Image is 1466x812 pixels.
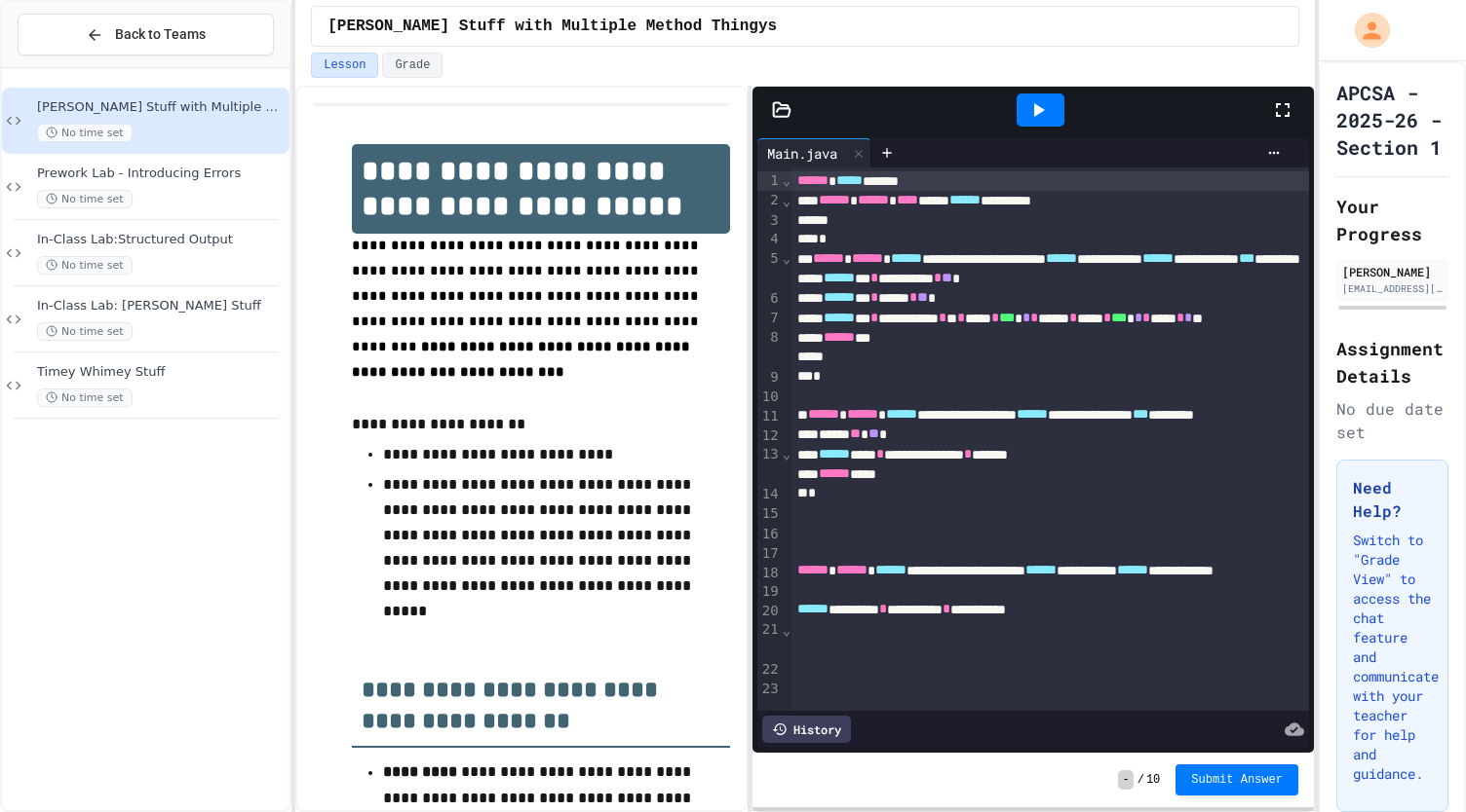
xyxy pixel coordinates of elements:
span: Fold line [782,250,791,266]
span: No time set [37,190,133,208]
div: 9 [757,368,782,388]
button: Submit Answer [1176,764,1298,795]
div: 1 [757,171,782,191]
span: In-Class Lab: [PERSON_NAME] Stuff [37,298,286,314]
div: 5 [757,249,782,289]
span: 10 [1146,772,1160,788]
span: In-Class Lab:Structured Output [37,232,286,248]
h2: Your Progress [1336,193,1448,247]
div: Main.java [757,138,871,167]
div: 15 [757,504,782,524]
div: 10 [757,388,782,407]
div: My Account [1334,8,1395,53]
div: 14 [757,485,782,504]
div: [EMAIL_ADDRESS][DOMAIN_NAME] [1342,281,1443,296]
div: [PERSON_NAME] [1342,263,1443,280]
div: 20 [757,602,782,621]
div: 21 [757,620,782,660]
span: Fold line [782,193,791,208]
div: 13 [757,445,782,485]
h3: Need Help? [1353,476,1432,523]
span: No time set [37,256,133,275]
div: 11 [757,407,782,426]
span: No time set [37,322,133,341]
span: - [1118,770,1133,790]
div: 12 [757,426,782,446]
div: 4 [757,230,782,249]
span: Submit Answer [1191,772,1283,788]
span: Fold line [782,622,791,638]
div: History [762,716,851,743]
button: Lesson [311,53,378,78]
p: Switch to "Grade View" to access the chat feature and communicate with your teacher for help and ... [1353,531,1432,784]
div: 23 [757,680,782,699]
iframe: chat widget [1304,649,1447,732]
span: No time set [37,124,133,142]
div: 17 [757,544,782,564]
div: 16 [757,525,782,544]
h1: APCSA - 2025-26 - Section 1 [1336,79,1448,161]
button: Grade [382,53,443,78]
span: / [1138,772,1144,788]
span: Prework Lab - Introducing Errors [37,166,286,182]
div: Main.java [757,143,847,164]
div: 8 [757,328,782,368]
div: 2 [757,191,782,210]
div: 19 [757,582,782,602]
span: Fold line [782,446,791,461]
div: No due date set [1336,397,1448,444]
span: Mathy Stuff with Multiple Method Thingys [328,15,777,38]
span: Back to Teams [115,24,206,45]
div: 18 [757,564,782,583]
div: 7 [757,309,782,328]
iframe: chat widget [1384,734,1447,793]
span: Timey Whimey Stuff [37,364,286,381]
span: [PERSON_NAME] Stuff with Multiple Method Thingys [37,99,286,116]
button: Back to Teams [18,14,274,55]
span: Fold line [782,172,791,188]
h2: Assignment Details [1336,335,1448,389]
div: 3 [757,211,782,231]
div: 6 [757,289,782,309]
div: 22 [757,660,782,680]
span: No time set [37,388,133,407]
